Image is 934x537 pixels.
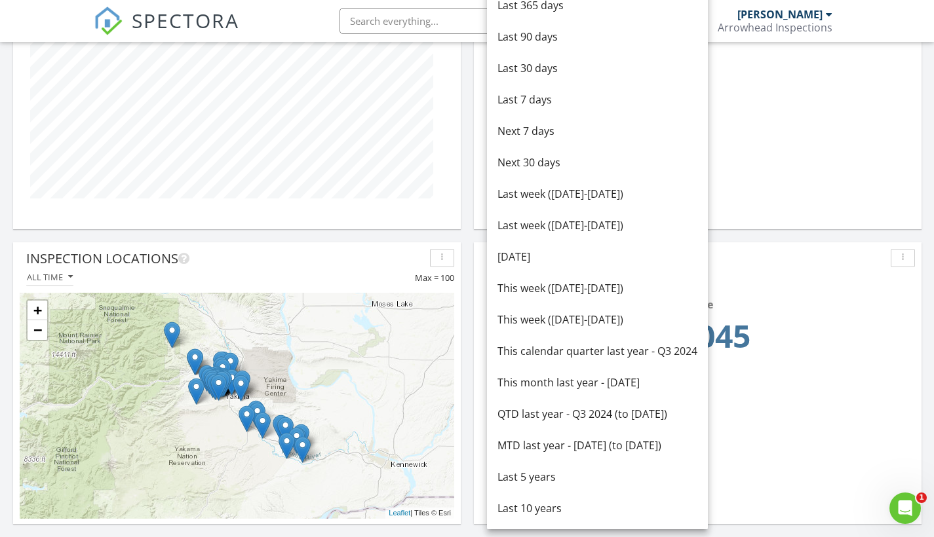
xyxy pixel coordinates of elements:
[28,320,47,340] a: Zoom out
[497,249,697,265] div: [DATE]
[132,7,239,34] span: SPECTORA
[94,7,123,35] img: The Best Home Inspection Software - Spectora
[497,375,697,390] div: This month last year - [DATE]
[916,492,927,503] span: 1
[340,8,602,34] input: Search everything...
[28,301,47,320] a: Zoom in
[737,8,823,21] div: [PERSON_NAME]
[497,500,697,516] div: Last 10 years
[497,92,697,107] div: Last 7 days
[94,18,239,45] a: SPECTORA
[385,508,454,519] div: | Tiles © Esri
[27,272,73,282] div: All time
[497,280,697,296] div: This week ([DATE]-[DATE])
[497,186,697,202] div: Last week ([DATE]-[DATE])
[389,509,410,517] a: Leaflet
[497,343,697,359] div: This calendar quarter last year - Q3 2024
[497,217,697,233] div: Last week ([DATE]-[DATE])
[497,123,697,139] div: Next 7 days
[497,469,697,485] div: Last 5 years
[497,29,697,45] div: Last 90 days
[26,249,425,268] div: Inspection Locations
[415,272,454,283] span: Max = 100
[718,21,832,34] div: Arrowhead Inspections
[889,492,921,524] iframe: Intercom live chat
[497,437,697,453] div: MTD last year - [DATE] (to [DATE])
[497,60,697,76] div: Last 30 days
[497,155,697,170] div: Next 30 days
[497,406,697,422] div: QTD last year - Q3 2024 (to [DATE])
[26,268,73,286] button: All time
[497,312,697,327] div: This week ([DATE]-[DATE])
